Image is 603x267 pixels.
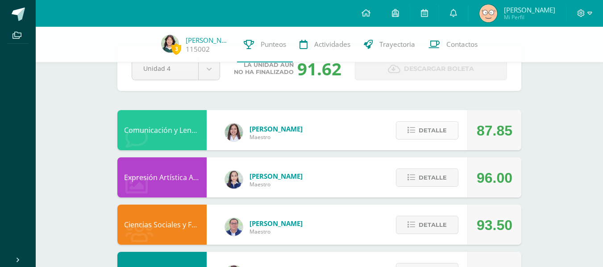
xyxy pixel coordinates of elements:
[250,172,303,181] span: [PERSON_NAME]
[379,40,415,49] span: Trayectoria
[171,43,181,54] span: 3
[186,45,210,54] a: 115002
[117,110,207,150] div: Comunicación y Lenguaje, Inglés
[225,123,243,141] img: acecb51a315cac2de2e3deefdb732c9f.png
[477,205,512,245] div: 93.50
[250,228,303,235] span: Maestro
[234,62,294,76] span: La unidad aún no ha finalizado
[477,111,512,151] div: 87.85
[161,35,179,53] img: 881e1af756ec811c0895067eb3863392.png
[225,218,243,236] img: c1c1b07ef08c5b34f56a5eb7b3c08b85.png
[504,5,555,14] span: [PERSON_NAME]
[396,216,458,234] button: Detalle
[504,13,555,21] span: Mi Perfil
[132,58,220,80] a: Unidad 4
[422,27,484,62] a: Contactos
[186,36,230,45] a: [PERSON_NAME]
[396,168,458,187] button: Detalle
[117,157,207,197] div: Expresión Artística ARTES PLÁSTICAS
[117,205,207,245] div: Ciencias Sociales y Formación Ciudadana
[357,27,422,62] a: Trayectoria
[297,57,341,80] div: 91.62
[250,219,303,228] span: [PERSON_NAME]
[293,27,357,62] a: Actividades
[479,4,497,22] img: 8af19cf04de0ae0b6fa021c291ba4e00.png
[225,171,243,189] img: 360951c6672e02766e5b7d72674f168c.png
[419,217,447,233] span: Detalle
[314,40,350,49] span: Actividades
[237,27,293,62] a: Punteos
[404,58,474,80] span: Descargar boleta
[396,121,458,140] button: Detalle
[250,133,303,141] span: Maestro
[250,181,303,188] span: Maestro
[250,124,303,133] span: [PERSON_NAME]
[419,169,447,186] span: Detalle
[143,58,187,79] span: Unidad 4
[446,40,478,49] span: Contactos
[261,40,286,49] span: Punteos
[419,122,447,139] span: Detalle
[477,158,512,198] div: 96.00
